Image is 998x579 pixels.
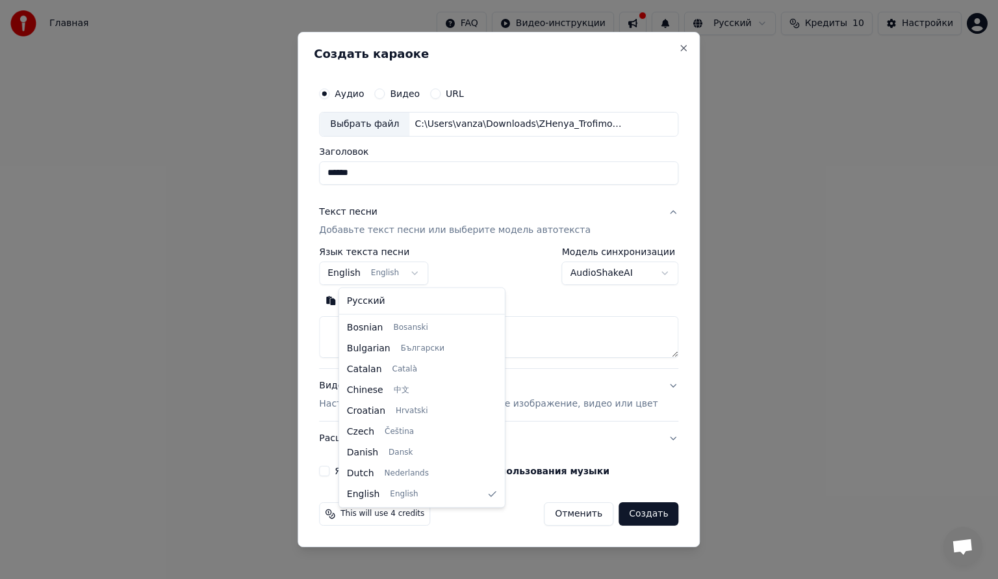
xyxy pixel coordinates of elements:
span: Català [392,364,417,374]
span: Danish [347,446,378,459]
span: 中文 [394,384,409,395]
span: Catalan [347,362,382,375]
span: Croatian [347,404,385,417]
span: Български [401,343,444,353]
span: Čeština [385,426,414,437]
span: Bosanski [393,323,428,333]
span: Dansk [389,447,413,457]
span: Chinese [347,383,383,396]
span: Nederlands [385,468,429,478]
span: Dutch [347,466,374,479]
span: Bosnian [347,321,383,334]
span: English [390,489,418,499]
span: Hrvatski [396,405,428,416]
span: Bulgarian [347,342,390,355]
span: Русский [347,295,385,308]
span: English [347,487,380,500]
span: Czech [347,425,374,438]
